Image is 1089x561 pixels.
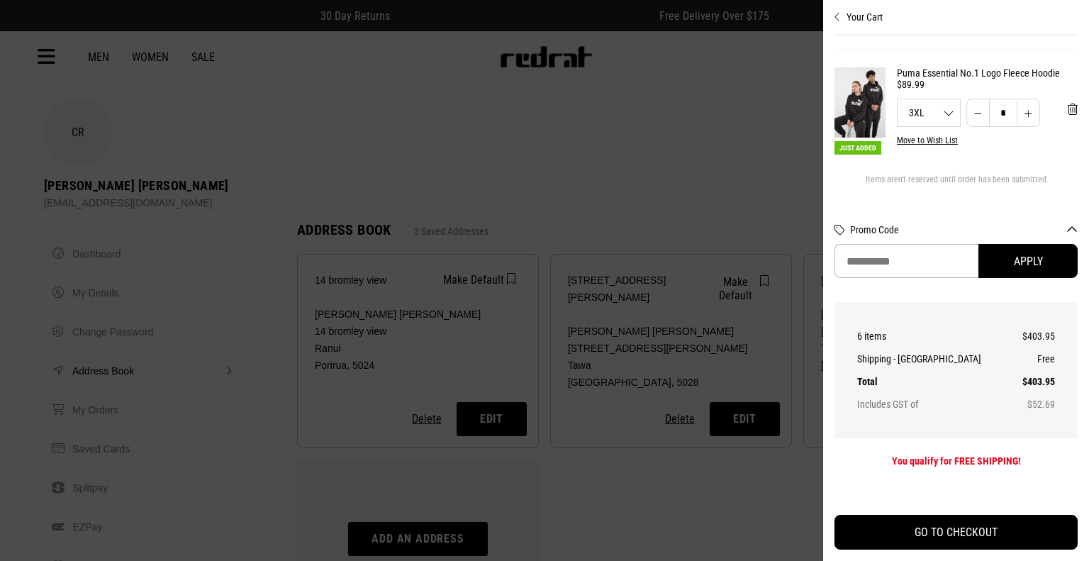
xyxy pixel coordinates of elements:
[1014,348,1055,370] td: Free
[834,174,1078,196] div: Items aren't reserved until order has been submitted
[897,67,1078,79] a: Puma Essential No.1 Logo Fleece Hoodie
[898,108,960,118] span: 3XL
[834,67,886,138] img: Puma Essential No.1 Logo Fleece Hoodie
[857,393,1014,416] th: Includes GST of
[1056,91,1089,127] button: 'Remove from cart
[834,515,1078,550] button: GO TO CHECKOUT
[989,99,1017,127] input: Quantity
[850,224,1078,235] button: Promo Code
[1014,325,1055,348] td: $403.95
[834,141,881,155] span: Just Added
[978,244,1078,278] button: Apply
[966,99,990,127] button: Decrease quantity
[857,370,1014,393] th: Total
[834,244,978,278] input: Promo Code
[897,135,958,145] button: Move to Wish List
[857,348,1014,370] th: Shipping - [GEOGRAPHIC_DATA]
[1017,99,1040,127] button: Increase quantity
[857,325,1014,348] th: 6 items
[1014,370,1055,393] td: $403.95
[897,79,1078,90] div: $89.99
[1014,393,1055,416] td: $52.69
[11,6,54,48] button: Open LiveChat chat widget
[834,489,1078,504] iframe: Customer reviews powered by Trustpilot
[834,455,1078,467] p: You qualify for FREE SHIPPING!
